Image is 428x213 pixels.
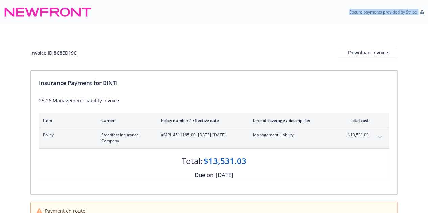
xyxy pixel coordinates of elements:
[39,79,389,87] div: Insurance Payment for BINTI
[204,155,246,167] div: $13,531.03
[30,49,77,56] div: Invoice ID: 8C8ED19C
[39,97,389,104] div: 25-26 Management Liability Invoice
[253,132,333,138] span: Management Liability
[253,117,333,123] div: Line of coverage / description
[101,132,150,144] span: Steadfast Insurance Company
[338,46,398,59] button: Download Invoice
[349,9,417,15] p: Secure payments provided by Stripe
[343,117,369,123] div: Total cost
[374,132,385,143] button: expand content
[39,128,389,148] div: PolicySteadfast Insurance Company#MPL 4511165-00- [DATE]-[DATE]Management Liability$13,531.03expa...
[343,132,369,138] span: $13,531.03
[195,170,213,179] div: Due on
[216,170,233,179] div: [DATE]
[43,117,90,123] div: Item
[43,132,90,138] span: Policy
[161,117,242,123] div: Policy number / Effective date
[161,132,242,138] span: #MPL 4511165-00 - [DATE]-[DATE]
[182,155,202,167] div: Total:
[101,117,150,123] div: Carrier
